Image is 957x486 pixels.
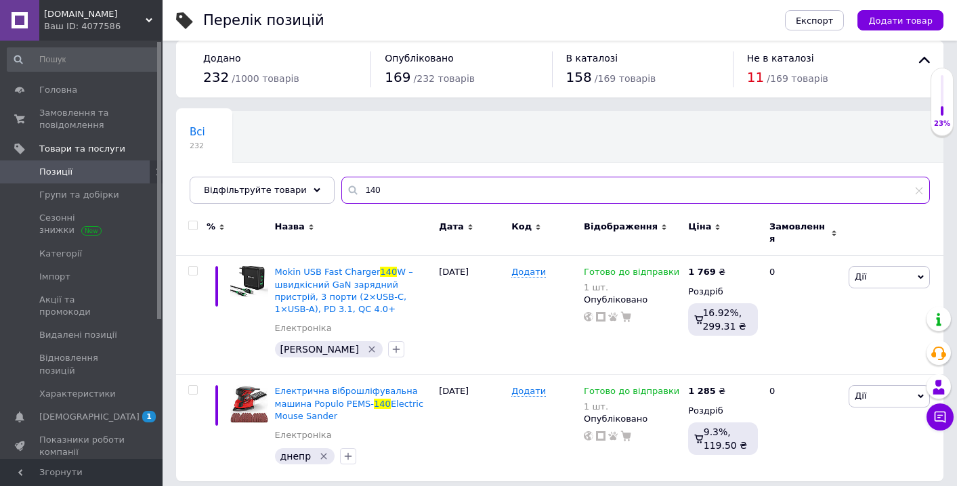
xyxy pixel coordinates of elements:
[44,8,146,20] span: AMAZSTORE.UA
[275,399,423,421] span: Electric Mouse Sander
[927,403,954,430] button: Чат з покупцем
[39,411,140,423] span: [DEMOGRAPHIC_DATA]
[230,266,268,297] img: Mokin USB Fast Charger 140W – скоростное GaN зарядное устройство, 3 порта (2×USB-C, 1×USB-A), PD ...
[374,399,391,409] span: 140
[39,107,125,131] span: Замовлення та повідомлення
[385,69,410,85] span: 169
[275,267,413,314] span: W – швидкісний GaN зарядний пристрій, 3 порти (2×USB-C, 1×USB-A), PD 3.1, QC 4.0+
[761,256,845,375] div: 0
[688,286,758,298] div: Роздріб
[439,221,464,233] span: Дата
[931,119,953,129] div: 23%
[566,53,618,64] span: В каталозі
[566,69,592,85] span: 158
[275,386,418,408] span: Електрична віброшліфувальна машина Populo PEMS-
[39,248,82,260] span: Категорії
[203,69,229,85] span: 232
[511,267,546,278] span: Додати
[39,294,125,318] span: Акції та промокоди
[275,429,332,441] a: Електроніка
[39,212,125,236] span: Сезонні знижки
[190,126,205,138] span: Всі
[39,189,119,201] span: Групи та добірки
[44,20,163,32] div: Ваш ID: 4077586
[584,267,679,281] span: Готово до відправки
[380,267,397,277] span: 140
[761,375,845,481] div: 0
[366,344,377,355] svg: Видалити мітку
[385,53,454,64] span: Опубліковано
[275,267,413,314] a: Mokin USB Fast Charger140W – швидкісний GaN зарядний пристрій, 3 порти (2×USB-C, 1×USB-A), PD 3.1...
[747,69,764,85] span: 11
[511,386,546,397] span: Додати
[39,352,125,376] span: Відновлення позицій
[318,451,329,462] svg: Видалити мітку
[584,294,681,306] div: Опубліковано
[868,16,933,26] span: Додати товар
[203,53,240,64] span: Додано
[688,405,758,417] div: Роздріб
[39,143,125,155] span: Товари та послуги
[142,411,156,422] span: 1
[584,282,679,292] div: 1 шт.
[414,73,475,84] span: / 232 товарів
[275,221,305,233] span: Назва
[855,391,866,401] span: Дії
[747,53,814,64] span: Не в каталозі
[39,84,77,96] span: Головна
[688,221,711,233] span: Ціна
[688,385,725,397] div: ₴
[232,73,299,84] span: / 1000 товарів
[688,267,716,277] b: 1 769
[584,413,681,425] div: Опубліковано
[584,221,658,233] span: Відображення
[39,271,70,283] span: Імпорт
[207,221,215,233] span: %
[688,266,725,278] div: ₴
[511,221,532,233] span: Код
[855,271,866,282] span: Дії
[7,47,160,72] input: Пошук
[280,451,312,462] span: днепр
[190,141,205,151] span: 232
[204,185,307,195] span: Відфільтруйте товари
[275,386,423,420] a: Електрична віброшліфувальна машина Populo PEMS-140Electric Mouse Sander
[203,14,324,28] div: Перелік позицій
[769,221,828,245] span: Замовлення
[767,73,828,84] span: / 169 товарів
[39,434,125,458] span: Показники роботи компанії
[785,10,845,30] button: Експорт
[595,73,656,84] span: / 169 товарів
[688,386,716,396] b: 1 285
[230,385,268,423] img: Электрическая виброшлифовальная машина Populo PEMS-140 Electric Mouse Sander
[584,386,679,400] span: Готово до відправки
[39,329,117,341] span: Видалені позиції
[857,10,943,30] button: Додати товар
[39,166,72,178] span: Позиції
[341,177,930,204] input: Пошук по назві позиції, артикулу і пошуковим запитам
[704,426,747,451] span: 9.3%, 119.50 ₴
[796,16,834,26] span: Експорт
[275,267,381,277] span: Mokin USB Fast Charger
[702,307,746,332] span: 16.92%, 299.31 ₴
[435,256,508,375] div: [DATE]
[584,401,679,412] div: 1 шт.
[280,344,359,355] span: [PERSON_NAME]
[275,322,332,334] a: Електроніка
[39,388,116,400] span: Характеристики
[435,375,508,481] div: [DATE]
